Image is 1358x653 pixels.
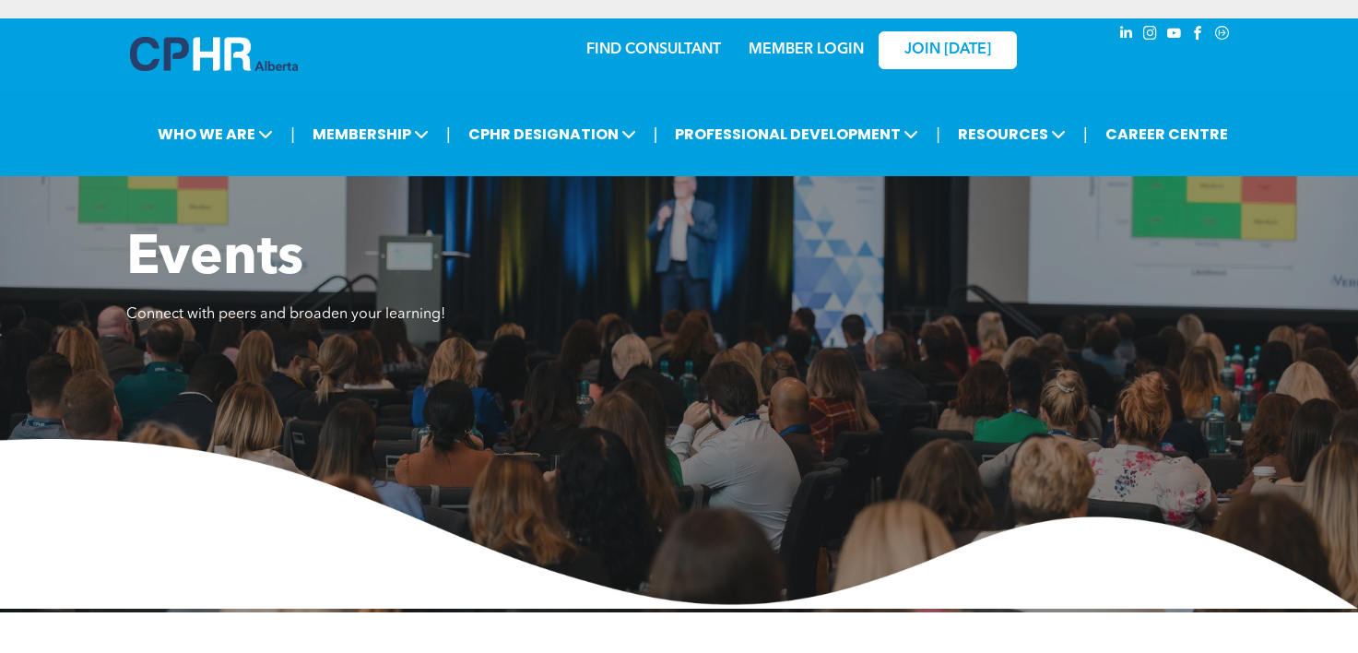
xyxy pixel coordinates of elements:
li: | [654,115,658,153]
span: RESOURCES [952,117,1071,151]
span: JOIN [DATE] [904,42,991,59]
a: JOIN [DATE] [879,31,1017,69]
img: A blue and white logo for cp alberta [130,37,298,71]
a: MEMBER LOGIN [749,42,864,57]
li: | [1083,115,1088,153]
span: Events [126,232,303,287]
span: Connect with peers and broaden your learning! [126,307,445,322]
a: FIND CONSULTANT [586,42,721,57]
span: CPHR DESIGNATION [463,117,642,151]
a: youtube [1164,23,1185,48]
li: | [290,115,295,153]
span: MEMBERSHIP [307,117,434,151]
span: PROFESSIONAL DEVELOPMENT [669,117,924,151]
a: Social network [1212,23,1233,48]
a: instagram [1140,23,1161,48]
a: CAREER CENTRE [1100,117,1234,151]
a: linkedin [1116,23,1137,48]
li: | [446,115,451,153]
li: | [936,115,940,153]
a: facebook [1188,23,1209,48]
span: WHO WE ARE [152,117,278,151]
